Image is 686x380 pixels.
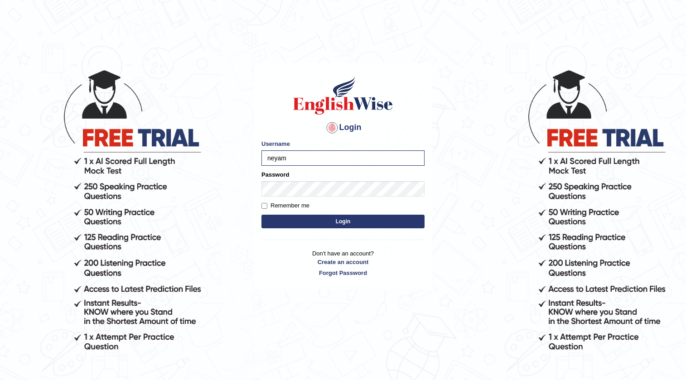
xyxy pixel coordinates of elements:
img: Logo of English Wise sign in for intelligent practice with AI [291,75,395,116]
h4: Login [261,120,425,135]
button: Login [261,215,425,228]
label: Username [261,139,290,148]
p: Don't have an account? [261,249,425,277]
a: Forgot Password [261,269,425,277]
input: Remember me [261,203,267,209]
label: Password [261,170,289,179]
label: Remember me [261,201,309,210]
a: Create an account [261,258,425,266]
